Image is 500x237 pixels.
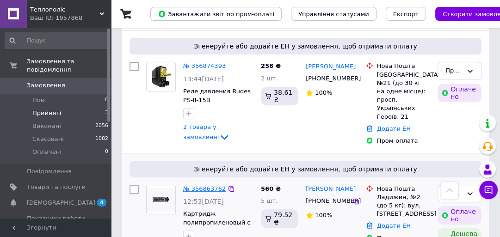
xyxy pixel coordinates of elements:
a: [PERSON_NAME] [306,185,356,194]
div: Оплачено [438,84,481,102]
span: [PHONE_NUMBER] [306,75,361,82]
a: № 356874393 [183,62,226,69]
span: 4 [97,199,106,207]
button: Завантажити звіт по пром-оплаті [150,7,282,21]
div: Пром-оплата [377,137,430,145]
span: Повідомлення [27,167,72,176]
div: 38.61 ₴ [261,87,298,105]
span: 2 шт. [261,75,278,82]
img: Фото товару [147,62,175,91]
span: 1082 [95,135,108,143]
span: 3 [105,109,108,117]
a: [PERSON_NAME] [306,62,356,71]
span: 0 [105,96,108,104]
span: 13:44[DATE] [183,75,224,83]
a: Фото товару [146,185,176,214]
div: [GEOGRAPHIC_DATA], №21 (до 30 кг на одне місце): просп. Українських Героїв, 21 [377,71,430,121]
span: 12:53[DATE] [183,198,224,205]
div: Оплачено [438,206,481,225]
span: 560 ₴ [261,185,281,192]
div: Нова Пошта [377,185,430,193]
button: Управління статусами [291,7,377,21]
span: Нові [32,96,46,104]
input: Пошук [5,32,109,49]
span: Оплачені [32,148,62,156]
div: Прийнято [445,66,463,76]
span: Показники роботи компанії [27,214,86,231]
button: Експорт [386,7,426,21]
span: Скасовані [32,135,64,143]
div: Ваш ID: 1957868 [30,14,111,22]
span: [PHONE_NUMBER] [306,197,361,204]
span: Завантажити звіт по пром-оплаті [158,10,274,18]
div: Нова Пошта [377,62,430,70]
div: Ладижин, №2 (до 5 кг): вул. [STREET_ADDRESS] [377,193,430,219]
span: Згенеруйте або додайте ЕН у замовлення, щоб отримати оплату [133,42,478,51]
a: 2 товара у замовленні [183,123,230,140]
img: Фото товару [147,185,175,214]
a: Фото товару [146,62,176,91]
span: 0 [105,148,108,156]
span: Управління статусами [298,11,369,18]
span: 2 товара у замовленні [183,124,219,140]
span: 5 шт. [261,197,278,204]
span: Виконані [32,122,61,130]
div: 79.52 ₴ [261,209,298,228]
span: 258 ₴ [261,62,281,69]
span: 100% [315,89,332,96]
a: Додати ЕН [377,125,411,132]
a: № 356863762 [183,185,226,192]
a: Реле давления Rudes PS-II-15B [183,88,251,103]
a: Додати ЕН [377,222,411,229]
span: Згенеруйте або додайте ЕН у замовлення, щоб отримати оплату [133,164,478,174]
span: Прийняті [32,109,61,117]
span: [DEMOGRAPHIC_DATA] [27,199,95,207]
span: 100% [315,212,332,219]
span: Теплополіс [30,6,99,14]
button: Чат з покупцем [479,181,498,199]
span: Товари та послуги [27,183,86,191]
span: Експорт [393,11,419,18]
span: Замовлення [27,81,65,90]
span: 2056 [95,122,108,130]
span: Замовлення та повідомлення [27,57,111,74]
